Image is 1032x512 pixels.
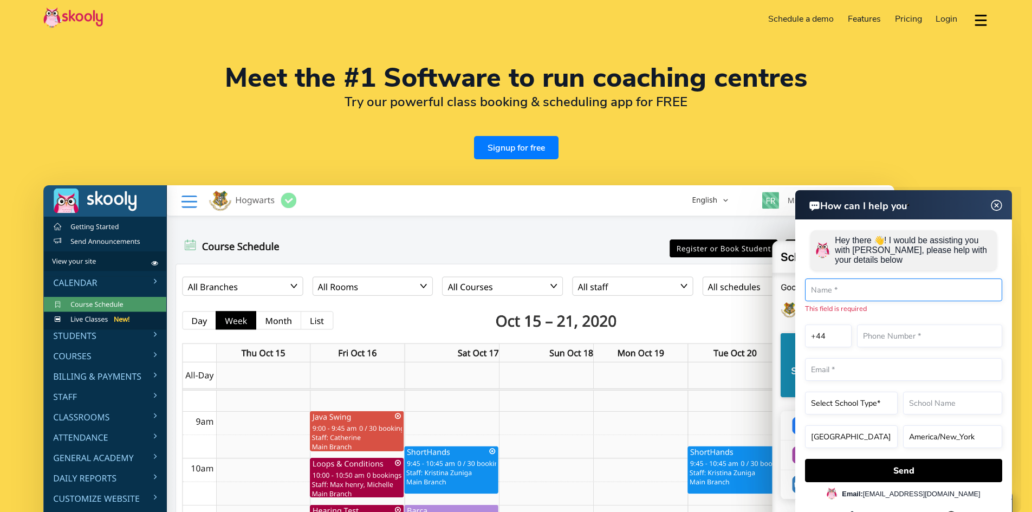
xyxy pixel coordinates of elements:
a: Features [841,10,888,28]
h1: Meet the #1 Software to run coaching centres [43,65,989,91]
h2: Try our powerful class booking & scheduling app for FREE [43,94,989,110]
span: Pricing [895,13,922,25]
a: Schedule a demo [762,10,841,28]
img: Skooly [43,7,103,28]
a: Pricing [888,10,929,28]
button: dropdown menu [973,8,989,33]
a: Login [929,10,964,28]
span: Login [936,13,957,25]
a: Signup for free [474,136,559,159]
